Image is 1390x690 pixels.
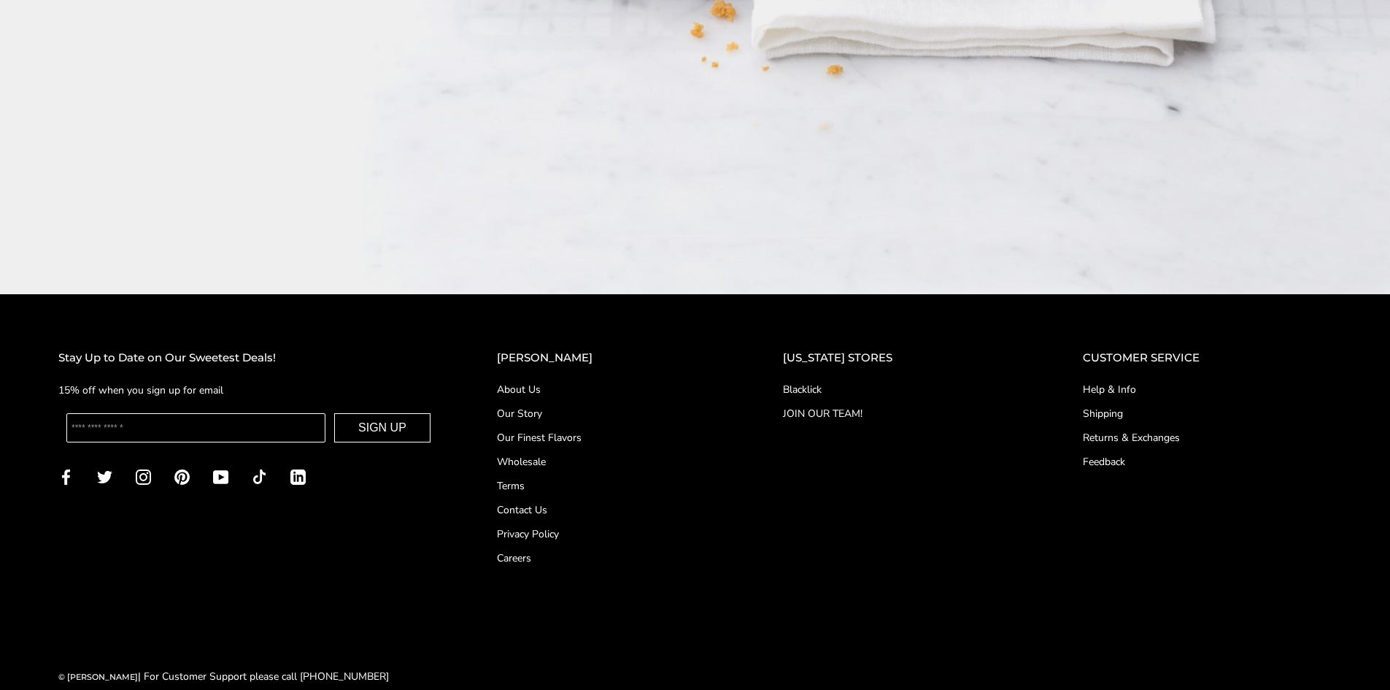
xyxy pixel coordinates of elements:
[783,349,1024,367] h2: [US_STATE] STORES
[497,478,725,494] a: Terms
[58,672,138,682] a: © [PERSON_NAME]
[497,526,725,542] a: Privacy Policy
[783,382,1024,397] a: Blacklick
[58,382,439,399] p: 15% off when you sign up for email
[213,468,228,485] a: YouTube
[334,413,430,442] button: SIGN UP
[1083,382,1332,397] a: Help & Info
[783,406,1024,421] a: JOIN OUR TEAM!
[58,468,74,485] a: Facebook
[290,468,306,485] a: LinkedIn
[66,413,325,442] input: Enter your email
[12,635,151,678] iframe: Sign Up via Text for Offers
[252,468,267,485] a: TikTok
[497,349,725,367] h2: [PERSON_NAME]
[497,551,725,566] a: Careers
[174,468,190,485] a: Pinterest
[1083,349,1332,367] h2: CUSTOMER SERVICE
[497,454,725,469] a: Wholesale
[497,430,725,445] a: Our Finest Flavors
[1083,430,1332,445] a: Returns & Exchanges
[1083,454,1332,469] a: Feedback
[1083,406,1332,421] a: Shipping
[136,468,151,485] a: Instagram
[58,668,389,685] div: | For Customer Support please call [PHONE_NUMBER]
[58,349,439,367] h2: Stay Up to Date on Our Sweetest Deals!
[97,468,112,485] a: Twitter
[497,502,725,518] a: Contact Us
[497,382,725,397] a: About Us
[497,406,725,421] a: Our Story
